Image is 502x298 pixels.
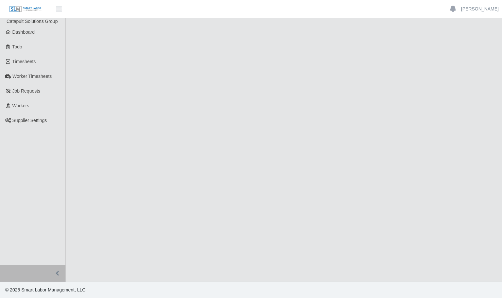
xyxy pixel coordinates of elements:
[12,59,36,64] span: Timesheets
[12,74,52,79] span: Worker Timesheets
[12,44,22,49] span: Todo
[12,103,29,108] span: Workers
[12,118,47,123] span: Supplier Settings
[5,287,85,292] span: © 2025 Smart Labor Management, LLC
[12,88,41,94] span: Job Requests
[461,6,499,12] a: [PERSON_NAME]
[9,6,42,13] img: SLM Logo
[7,19,58,24] span: Catapult Solutions Group
[12,29,35,35] span: Dashboard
